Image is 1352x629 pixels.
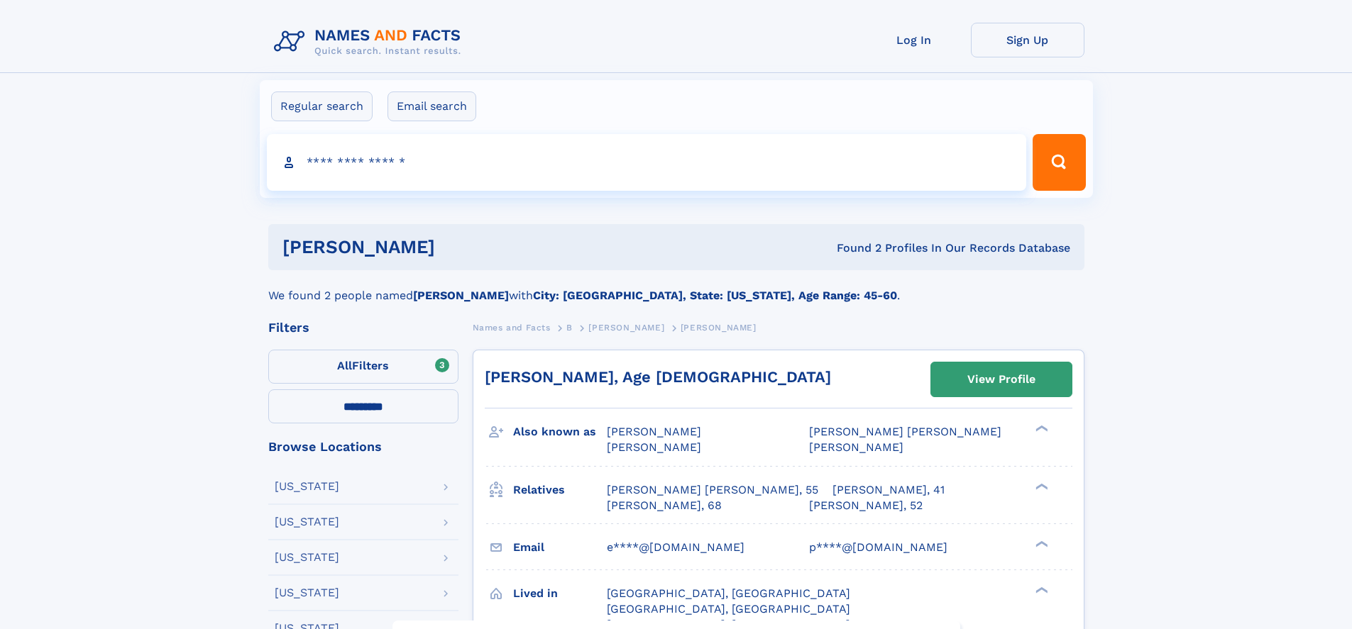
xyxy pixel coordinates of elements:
[1032,585,1049,594] div: ❯
[268,350,458,384] label: Filters
[607,425,701,438] span: [PERSON_NAME]
[473,318,551,336] a: Names and Facts
[275,587,339,599] div: [US_STATE]
[607,482,818,498] a: [PERSON_NAME] [PERSON_NAME], 55
[268,321,458,334] div: Filters
[566,318,573,336] a: B
[268,270,1084,304] div: We found 2 people named with .
[513,535,607,560] h3: Email
[275,516,339,528] div: [US_STATE]
[1033,134,1085,191] button: Search Button
[607,586,850,600] span: [GEOGRAPHIC_DATA], [GEOGRAPHIC_DATA]
[809,425,1001,438] span: [PERSON_NAME] [PERSON_NAME]
[971,23,1084,57] a: Sign Up
[267,134,1027,191] input: search input
[588,318,664,336] a: [PERSON_NAME]
[607,498,722,513] a: [PERSON_NAME], 68
[533,289,897,302] b: City: [GEOGRAPHIC_DATA], State: [US_STATE], Age Range: 45-60
[513,581,607,606] h3: Lived in
[282,238,636,256] h1: [PERSON_NAME]
[1032,424,1049,433] div: ❯
[513,420,607,444] h3: Also known as
[275,481,339,492] div: [US_STATE]
[388,91,476,121] label: Email search
[607,440,701,454] span: [PERSON_NAME]
[513,478,607,502] h3: Relatives
[832,482,945,498] a: [PERSON_NAME], 41
[268,23,473,61] img: Logo Names and Facts
[931,362,1072,396] a: View Profile
[1032,539,1049,548] div: ❯
[607,602,850,616] span: [GEOGRAPHIC_DATA], [GEOGRAPHIC_DATA]
[485,368,831,386] a: [PERSON_NAME], Age [DEMOGRAPHIC_DATA]
[275,552,339,563] div: [US_STATE]
[809,440,903,454] span: [PERSON_NAME]
[681,323,757,333] span: [PERSON_NAME]
[588,323,664,333] span: [PERSON_NAME]
[809,498,923,513] a: [PERSON_NAME], 52
[1032,482,1049,491] div: ❯
[271,91,373,121] label: Regular search
[967,363,1035,396] div: View Profile
[857,23,971,57] a: Log In
[413,289,509,302] b: [PERSON_NAME]
[636,240,1070,256] div: Found 2 Profiles In Our Records Database
[566,323,573,333] span: B
[268,440,458,453] div: Browse Locations
[337,359,352,372] span: All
